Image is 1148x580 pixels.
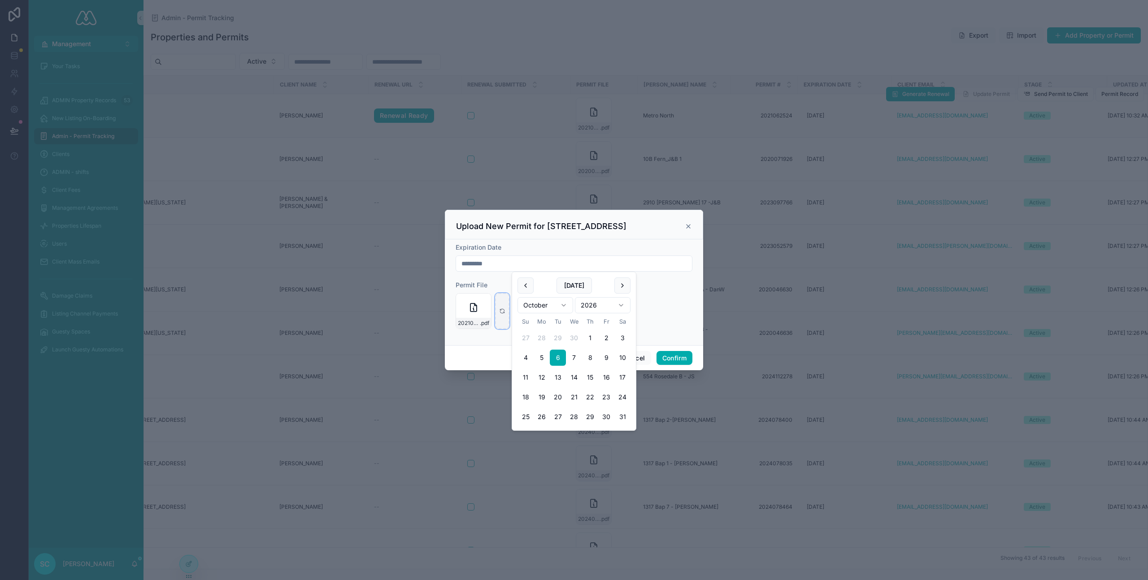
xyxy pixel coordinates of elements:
button: [DATE] [557,277,592,294]
button: Saturday, October 3rd, 2026 [614,330,631,346]
button: Wednesday, October 7th, 2026 [566,350,582,366]
button: Thursday, October 15th, 2026 [582,369,598,385]
span: Permit File [456,281,487,289]
span: Expiration Date [456,243,501,251]
span: 2021062524_CA_SHORT_TERM_RENTAL_PERMIT_pdf [458,320,480,327]
span: .pdf [480,320,489,327]
th: Sunday [517,317,534,326]
button: Thursday, October 8th, 2026 [582,350,598,366]
th: Thursday [582,317,598,326]
button: Sunday, October 4th, 2026 [517,350,534,366]
button: Thursday, October 1st, 2026 [582,330,598,346]
button: Monday, October 12th, 2026 [534,369,550,385]
th: Tuesday [550,317,566,326]
button: Sunday, September 27th, 2026 [517,330,534,346]
th: Wednesday [566,317,582,326]
button: Wednesday, October 21st, 2026 [566,389,582,405]
button: Thursday, October 22nd, 2026 [582,389,598,405]
button: Sunday, October 11th, 2026 [517,369,534,385]
h3: Upload New Permit for [STREET_ADDRESS] [456,221,626,232]
button: Monday, October 19th, 2026 [534,389,550,405]
button: Thursday, October 29th, 2026 [582,409,598,425]
button: Friday, October 23rd, 2026 [598,389,614,405]
th: Monday [534,317,550,326]
table: October 2026 [517,317,631,425]
button: Tuesday, October 20th, 2026 [550,389,566,405]
button: Friday, October 16th, 2026 [598,369,614,385]
button: Sunday, October 25th, 2026 [517,409,534,425]
button: Saturday, October 24th, 2026 [614,389,631,405]
button: Monday, October 5th, 2026 [534,350,550,366]
button: Tuesday, October 27th, 2026 [550,409,566,425]
button: Wednesday, October 14th, 2026 [566,369,582,385]
th: Saturday [614,317,631,326]
button: Confirm [657,351,692,365]
button: Tuesday, October 13th, 2026 [550,369,566,385]
button: Friday, October 2nd, 2026 [598,330,614,346]
button: Wednesday, September 30th, 2026 [566,330,582,346]
button: Tuesday, October 6th, 2026, selected [550,350,566,366]
button: Monday, October 26th, 2026 [534,409,550,425]
button: Monday, September 28th, 2026 [534,330,550,346]
button: Saturday, October 10th, 2026 [614,350,631,366]
button: Sunday, October 18th, 2026 [517,389,534,405]
button: Wednesday, October 28th, 2026 [566,409,582,425]
button: Friday, October 9th, 2026 [598,350,614,366]
button: Tuesday, September 29th, 2026 [550,330,566,346]
button: Friday, October 30th, 2026 [598,409,614,425]
button: Saturday, October 31st, 2026 [614,409,631,425]
button: Saturday, October 17th, 2026 [614,369,631,385]
th: Friday [598,317,614,326]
